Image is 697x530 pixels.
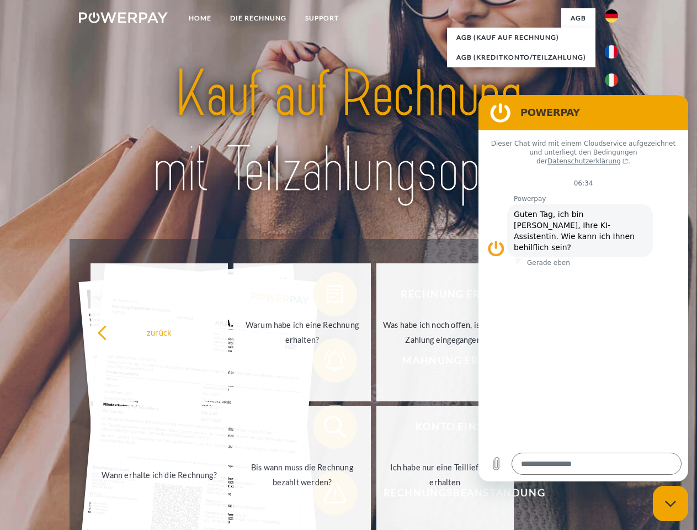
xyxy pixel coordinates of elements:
a: Home [179,8,221,28]
img: title-powerpay_de.svg [105,53,592,211]
iframe: Messaging-Fenster [478,95,688,481]
a: DIE RECHNUNG [221,8,296,28]
img: it [605,73,618,87]
a: AGB (Kauf auf Rechnung) [447,28,595,47]
div: Warum habe ich eine Rechnung erhalten? [240,317,364,347]
div: Ich habe nur eine Teillieferung erhalten [383,460,507,490]
img: de [605,9,618,23]
div: zurück [97,325,221,340]
a: SUPPORT [296,8,348,28]
div: Wann erhalte ich die Rechnung? [97,467,221,482]
div: Was habe ich noch offen, ist meine Zahlung eingegangen? [383,317,507,347]
a: AGB (Kreditkonto/Teilzahlung) [447,47,595,67]
img: logo-powerpay-white.svg [79,12,168,23]
a: Was habe ich noch offen, ist meine Zahlung eingegangen? [376,263,514,401]
div: Bis wann muss die Rechnung bezahlt werden? [240,460,364,490]
a: agb [561,8,595,28]
img: fr [605,45,618,59]
iframe: Schaltfläche zum Öffnen des Messaging-Fensters; Konversation läuft [653,486,688,521]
